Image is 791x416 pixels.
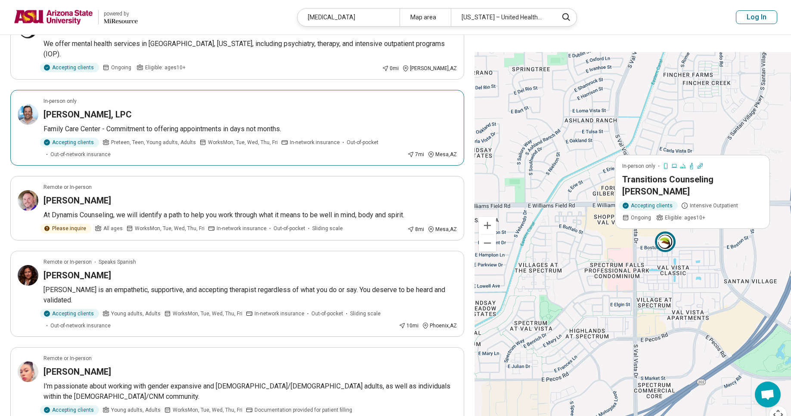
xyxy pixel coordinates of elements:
[50,151,111,158] span: Out-of-network insurance
[111,64,131,71] span: Ongoing
[347,139,378,146] span: Out-of-pocket
[298,9,400,26] div: [MEDICAL_DATA]
[407,225,424,233] div: 8 mi
[40,309,99,318] div: Accepting clients
[736,10,777,24] button: Log In
[50,322,111,330] span: Out-of-network insurance
[43,258,92,266] p: Remote or In-person
[43,366,111,378] h3: [PERSON_NAME]
[273,225,305,232] span: Out-of-pocket
[402,65,457,72] div: [PERSON_NAME] , AZ
[312,225,343,232] span: Sliding scale
[40,224,91,233] div: Please inquire
[43,108,132,120] h3: [PERSON_NAME], LPC
[43,124,457,134] p: Family Care Center - Commitment to offering appointments in days not months.
[135,225,205,232] span: Works Mon, Tue, Wed, Thu, Fri
[111,406,161,414] span: Young adults, Adults
[479,234,496,252] button: Zoom out
[407,151,424,158] div: 7 mi
[451,9,553,26] div: [US_STATE] – United HealthCare
[40,138,99,147] div: Accepting clients
[43,183,92,191] p: Remote or In-person
[14,7,138,28] a: Arizona State Universitypowered by
[145,64,186,71] span: Eligible: ages 10+
[103,225,123,232] span: All ages
[311,310,343,317] span: Out-of-pocket
[40,63,99,72] div: Accepting clients
[14,7,93,28] img: Arizona State University
[622,162,655,169] p: In-person only
[111,139,196,146] span: Preteen, Teen, Young adults, Adults
[40,405,99,415] div: Accepting clients
[631,213,651,221] span: Ongoing
[399,322,419,330] div: 10 mi
[479,217,496,234] button: Zoom in
[217,225,267,232] span: In-network insurance
[400,9,451,26] div: Map area
[755,382,781,407] div: Open chat
[104,10,138,18] div: powered by
[43,97,77,105] p: In-person only
[428,151,457,158] div: Mesa , AZ
[290,139,340,146] span: In-network insurance
[173,310,242,317] span: Works Mon, Tue, Wed, Thu, Fri
[665,213,705,221] span: Eligible: ages 10+
[43,39,457,59] p: We offer mental health services in [GEOGRAPHIC_DATA], [US_STATE], including psychiatry, therapy, ...
[111,310,161,317] span: Young adults, Adults
[254,406,352,414] span: Documentation provided for patient filling
[208,139,278,146] span: Works Mon, Tue, Wed, Thu, Fri
[43,269,111,281] h3: [PERSON_NAME]
[99,258,136,266] span: Speaks Spanish
[350,310,381,317] span: Sliding scale
[254,310,304,317] span: In-network insurance
[422,322,457,330] div: Phoenix , AZ
[173,406,242,414] span: Works Mon, Tue, Wed, Thu, Fri
[43,381,457,402] p: I'm passionate about working with gender expansive and [DEMOGRAPHIC_DATA]/[DEMOGRAPHIC_DATA] adul...
[43,354,92,362] p: Remote or In-person
[690,201,738,209] span: Intensive Outpatient
[622,173,763,197] h3: Transitions Counseling [PERSON_NAME]
[619,200,678,210] div: Accepting clients
[428,225,457,233] div: Mesa , AZ
[43,210,457,220] p: At Dynamis Counseling, we will identify a path to help you work through what it means to be well ...
[43,285,457,305] p: [PERSON_NAME] is an empathetic, supportive, and accepting therapist regardless of what you do or ...
[382,65,399,72] div: 0 mi
[43,194,111,206] h3: [PERSON_NAME]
